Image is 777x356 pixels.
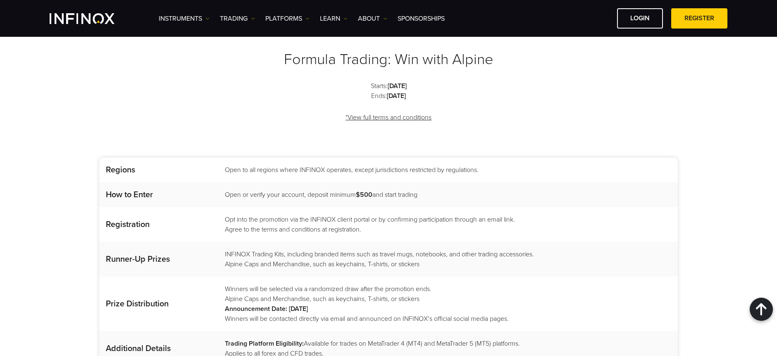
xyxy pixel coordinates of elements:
[358,14,387,24] a: ABOUT
[217,277,678,331] td: Winners will be selected via a randomized draw after the promotion ends. Alpine Caps and Merchand...
[99,242,217,277] th: Runner-Up Prizes
[320,14,348,24] a: Learn
[225,339,304,348] strong: Trading Platform Eligibility:
[99,207,217,242] th: Registration
[99,277,217,331] th: Prize Distribution
[99,158,217,182] th: Regions
[671,8,727,29] a: REGISTER
[265,14,310,24] a: PLATFORMS
[345,108,432,128] a: *View full terms and conditions
[225,305,308,313] b: Announcement Date: [DATE]
[388,82,407,90] strong: [DATE]
[99,81,678,101] p: Starts: Ends:
[217,158,678,182] td: Open to all regions where INFINOX operates, except jurisdictions restricted by regulations.
[617,8,663,29] a: LOGIN
[356,191,372,199] strong: $500
[99,182,217,207] th: How to Enter
[217,242,678,277] td: INFINOX Trading Kits, including branded items such as travel mugs, notebooks, and other trading a...
[225,191,417,199] span: Open or verify your account, deposit minimum and start trading
[220,14,255,24] a: TRADING
[398,14,445,24] a: SPONSORSHIPS
[387,92,406,100] strong: [DATE]
[50,13,134,24] a: INFINOX Logo
[217,207,678,242] td: Opt into the promotion via the INFINOX client portal or by confirming participation through an em...
[99,50,678,69] h2: Formula Trading: Win with Alpine
[159,14,210,24] a: Instruments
